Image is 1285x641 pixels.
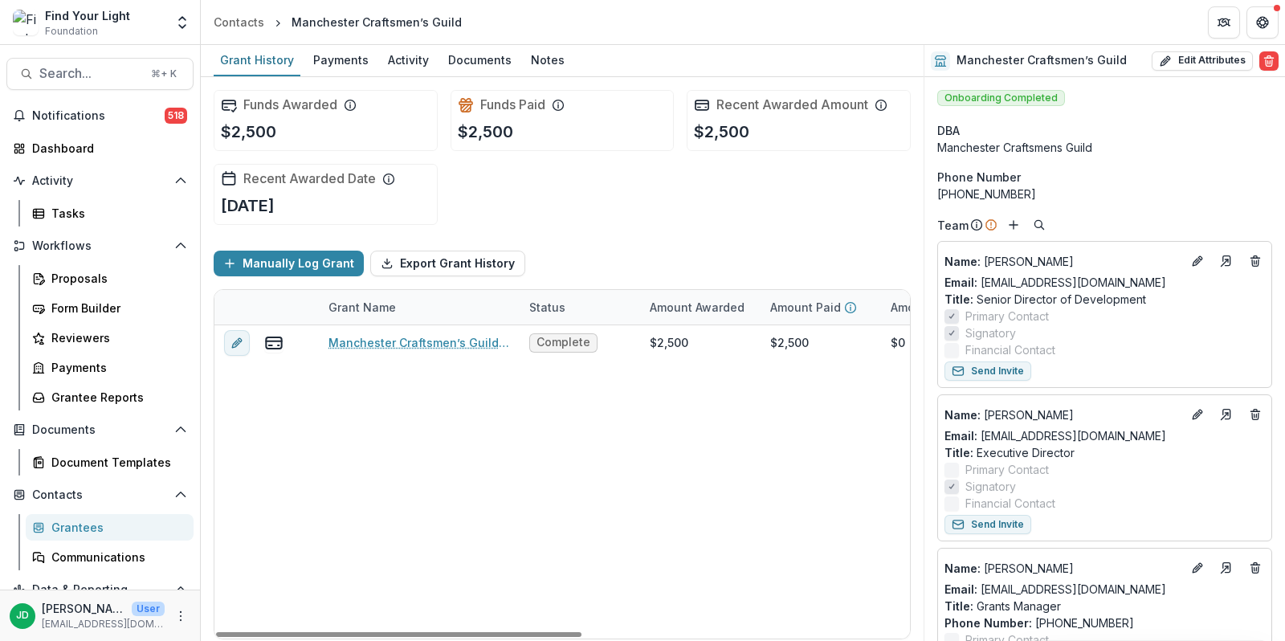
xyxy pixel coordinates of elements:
[944,581,1166,598] a: Email: [EMAIL_ADDRESS][DOMAIN_NAME]
[32,140,181,157] div: Dashboard
[32,174,168,188] span: Activity
[1188,251,1207,271] button: Edit
[307,45,375,76] a: Payments
[944,429,977,443] span: Email:
[761,290,881,325] div: Amount Paid
[221,194,275,218] p: [DATE]
[458,120,513,144] p: $2,500
[42,600,125,617] p: [PERSON_NAME]
[944,599,973,613] span: Title :
[6,482,194,508] button: Open Contacts
[214,14,264,31] div: Contacts
[1214,555,1239,581] a: Go to contact
[1004,215,1023,235] button: Add
[944,253,1181,270] a: Name: [PERSON_NAME]
[207,10,271,34] a: Contacts
[716,97,868,112] h2: Recent Awarded Amount
[45,7,130,24] div: Find Your Light
[944,276,977,289] span: Email:
[1208,6,1240,39] button: Partners
[944,446,973,459] span: Title :
[165,108,187,124] span: 518
[6,103,194,129] button: Notifications518
[51,519,181,536] div: Grantees
[39,66,141,81] span: Search...
[965,495,1055,512] span: Financial Contact
[214,251,364,276] button: Manually Log Grant
[937,186,1272,202] div: [PHONE_NUMBER]
[944,406,1181,423] p: [PERSON_NAME]
[881,290,1001,325] div: Amount Payable
[442,45,518,76] a: Documents
[51,205,181,222] div: Tasks
[243,97,337,112] h2: Funds Awarded
[480,97,545,112] h2: Funds Paid
[26,449,194,476] a: Document Templates
[944,255,981,268] span: Name :
[770,299,841,316] p: Amount Paid
[965,461,1049,478] span: Primary Contact
[957,54,1127,67] h2: Manchester Craftsmen’s Guild
[6,417,194,443] button: Open Documents
[13,10,39,35] img: Find Your Light
[520,290,640,325] div: Status
[26,544,194,570] a: Communications
[1246,251,1265,271] button: Deletes
[1188,405,1207,424] button: Edit
[944,444,1265,461] p: Executive Director
[944,582,977,596] span: Email:
[891,334,905,351] div: $0
[319,290,520,325] div: Grant Name
[292,14,462,31] div: Manchester Craftsmen’s Guild
[148,65,180,83] div: ⌘ + K
[694,120,749,144] p: $2,500
[944,427,1166,444] a: Email: [EMAIL_ADDRESS][DOMAIN_NAME]
[171,6,194,39] button: Open entity switcher
[243,171,376,186] h2: Recent Awarded Date
[937,217,969,234] p: Team
[640,299,754,316] div: Amount Awarded
[1259,51,1279,71] button: Delete
[1214,248,1239,274] a: Go to contact
[26,514,194,541] a: Grantees
[965,308,1049,325] span: Primary Contact
[1246,558,1265,578] button: Deletes
[770,334,809,351] div: $2,500
[1246,6,1279,39] button: Get Help
[132,602,165,616] p: User
[26,200,194,227] a: Tasks
[965,341,1055,358] span: Financial Contact
[944,361,1031,381] button: Send Invite
[944,515,1031,534] button: Send Invite
[944,561,981,575] span: Name :
[16,610,29,621] div: Jeffrey Dollinger
[214,45,300,76] a: Grant History
[32,583,168,597] span: Data & Reporting
[442,48,518,71] div: Documents
[32,239,168,253] span: Workflows
[536,336,590,349] span: Complete
[51,454,181,471] div: Document Templates
[524,45,571,76] a: Notes
[944,560,1181,577] p: [PERSON_NAME]
[381,45,435,76] a: Activity
[51,270,181,287] div: Proposals
[26,295,194,321] a: Form Builder
[207,10,468,34] nav: breadcrumb
[32,488,168,502] span: Contacts
[26,265,194,292] a: Proposals
[965,478,1016,495] span: Signatory
[520,299,575,316] div: Status
[26,384,194,410] a: Grantee Reports
[891,299,982,316] p: Amount Payable
[32,109,165,123] span: Notifications
[6,58,194,90] button: Search...
[51,359,181,376] div: Payments
[965,325,1016,341] span: Signatory
[6,233,194,259] button: Open Workflows
[937,122,960,139] span: DBA
[264,333,284,353] button: view-payments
